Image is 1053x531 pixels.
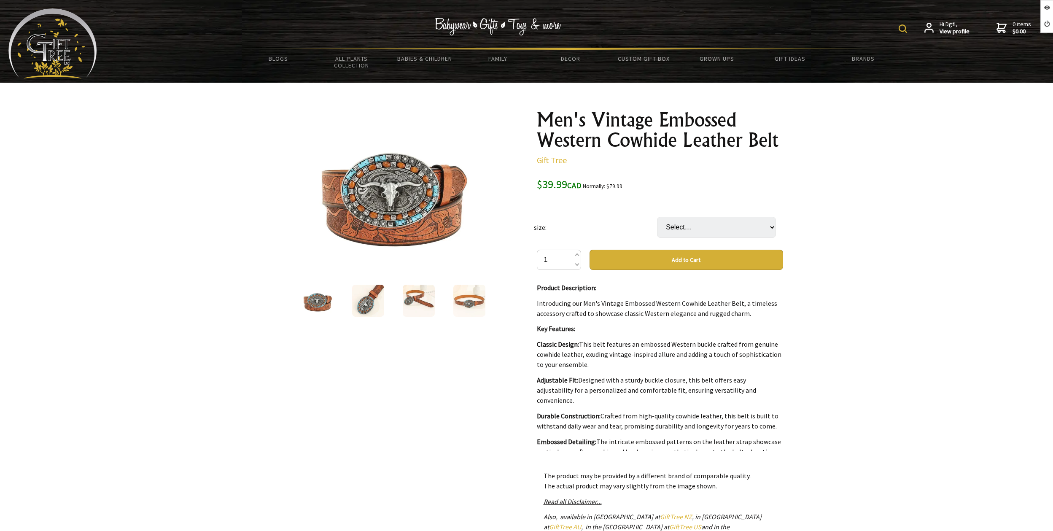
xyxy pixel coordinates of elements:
[242,50,315,67] a: BLOGS
[924,21,970,35] a: Hi Dgtl,View profile
[302,285,334,317] img: Men's Vintage Embossed Western Cowhide Leather Belt
[311,110,475,274] img: Men's Vintage Embossed Western Cowhide Leather Belt
[403,285,435,317] img: Men's Vintage Embossed Western Cowhide Leather Belt
[754,50,827,67] a: Gift Ideas
[583,183,622,190] small: Normally: $79.99
[537,411,783,431] p: Crafted from high-quality cowhide leather, this belt is built to withstand daily wear and tear, p...
[388,50,461,67] a: Babies & Children
[537,155,567,165] a: Gift Tree
[435,18,561,35] img: Babywear - Gifts - Toys & more
[590,250,783,270] button: Add to Cart
[544,497,602,506] a: Read all Disclaimer...
[537,283,596,292] strong: Product Description:
[660,512,692,521] a: GiftTree NZ
[996,21,1031,35] a: 0 items$0.00
[680,50,753,67] a: Grown Ups
[537,110,783,150] h1: Men's Vintage Embossed Western Cowhide Leather Belt
[940,21,970,35] span: Hi Dgtl,
[537,339,783,369] p: This belt features an embossed Western buckle crafted from genuine cowhide leather, exuding vinta...
[567,181,582,190] span: CAD
[453,285,485,317] img: Men's Vintage Embossed Western Cowhide Leather Belt
[461,50,534,67] a: Family
[537,298,783,318] p: Introducing our Men's Vintage Embossed Western Cowhide Leather Belt, a timeless accessory crafted...
[1013,20,1031,35] span: 0 items
[537,437,783,467] p: The intricate embossed patterns on the leather strap showcase meticulous craftsmanship and lend a...
[537,177,582,191] span: $39.99
[544,471,776,491] p: The product may be provided by a different brand of comparable quality. The actual product may va...
[549,523,581,531] a: GiftTree AU
[537,324,575,333] strong: Key Features:
[827,50,899,67] a: Brands
[352,285,384,317] img: Men's Vintage Embossed Western Cowhide Leather Belt
[315,50,388,74] a: All Plants Collection
[607,50,680,67] a: Custom Gift Box
[537,412,601,420] strong: Durable Construction:
[537,375,783,405] p: Designed with a sturdy buckle closure, this belt offers easy adjustability for a personalized and...
[669,523,701,531] a: GiftTree US
[534,205,657,250] td: size:
[537,437,596,446] strong: Embossed Detailing:
[537,340,579,348] strong: Classic Design:
[8,8,97,78] img: Babyware - Gifts - Toys and more...
[537,376,578,384] strong: Adjustable Fit:
[899,24,907,33] img: product search
[534,50,607,67] a: Decor
[940,28,970,35] strong: View profile
[1013,28,1031,35] strong: $0.00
